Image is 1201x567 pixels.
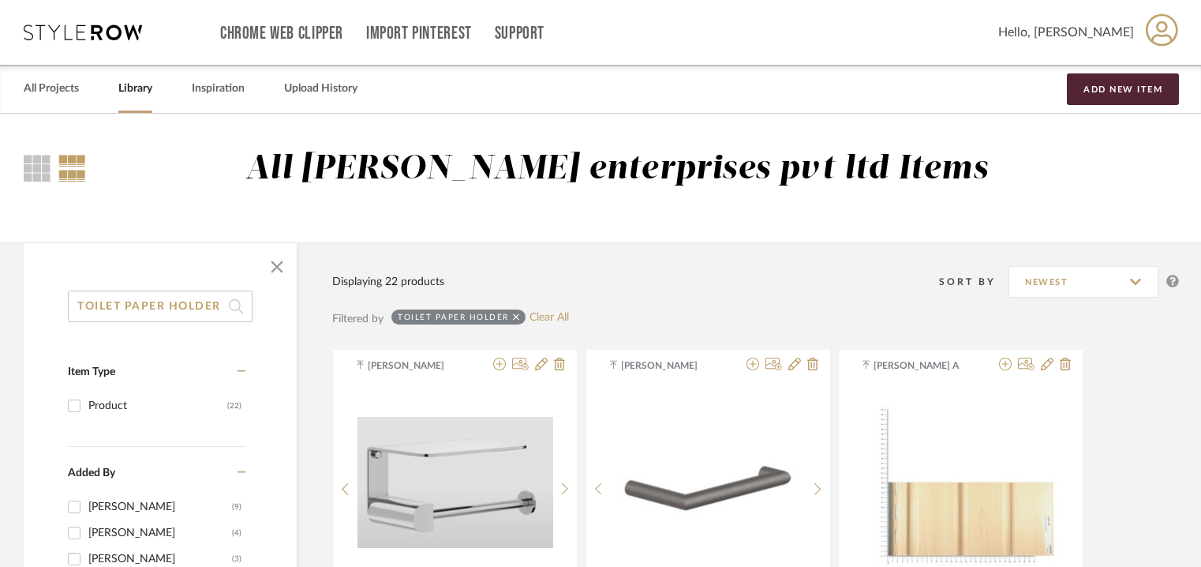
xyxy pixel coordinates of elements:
[227,393,241,419] div: (22)
[332,310,383,328] div: Filtered by
[88,393,227,419] div: Product
[939,274,1008,290] div: Sort By
[1067,73,1179,105] button: Add New Item
[68,467,115,479] span: Added By
[366,27,472,40] a: Import Pinterest
[284,78,357,100] a: Upload History
[68,366,115,377] span: Item Type
[24,78,79,100] a: All Projects
[998,23,1134,42] span: Hello, [PERSON_NAME]
[261,251,293,283] button: Close
[495,27,544,40] a: Support
[88,520,232,546] div: [PERSON_NAME]
[88,494,232,520] div: [PERSON_NAME]
[245,149,988,190] div: All [PERSON_NAME] enterprises pvt ltd Items
[118,78,152,100] a: Library
[874,359,973,373] span: [PERSON_NAME] A
[220,27,343,40] a: Chrome Web Clipper
[529,311,569,325] a: Clear All
[368,359,467,373] span: [PERSON_NAME]
[610,438,806,527] img: YOUNG
[357,417,553,548] img: GESSI RILIEVO ACCESSORIES 59449 PAPER HOLDER
[232,494,241,520] div: (9)
[332,273,444,291] div: Displaying 22 products
[232,520,241,546] div: (4)
[621,359,720,373] span: [PERSON_NAME]
[192,78,245,100] a: Inspiration
[398,312,509,322] div: TOILET PAPER HOLDER
[68,291,253,322] input: Search within 22 results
